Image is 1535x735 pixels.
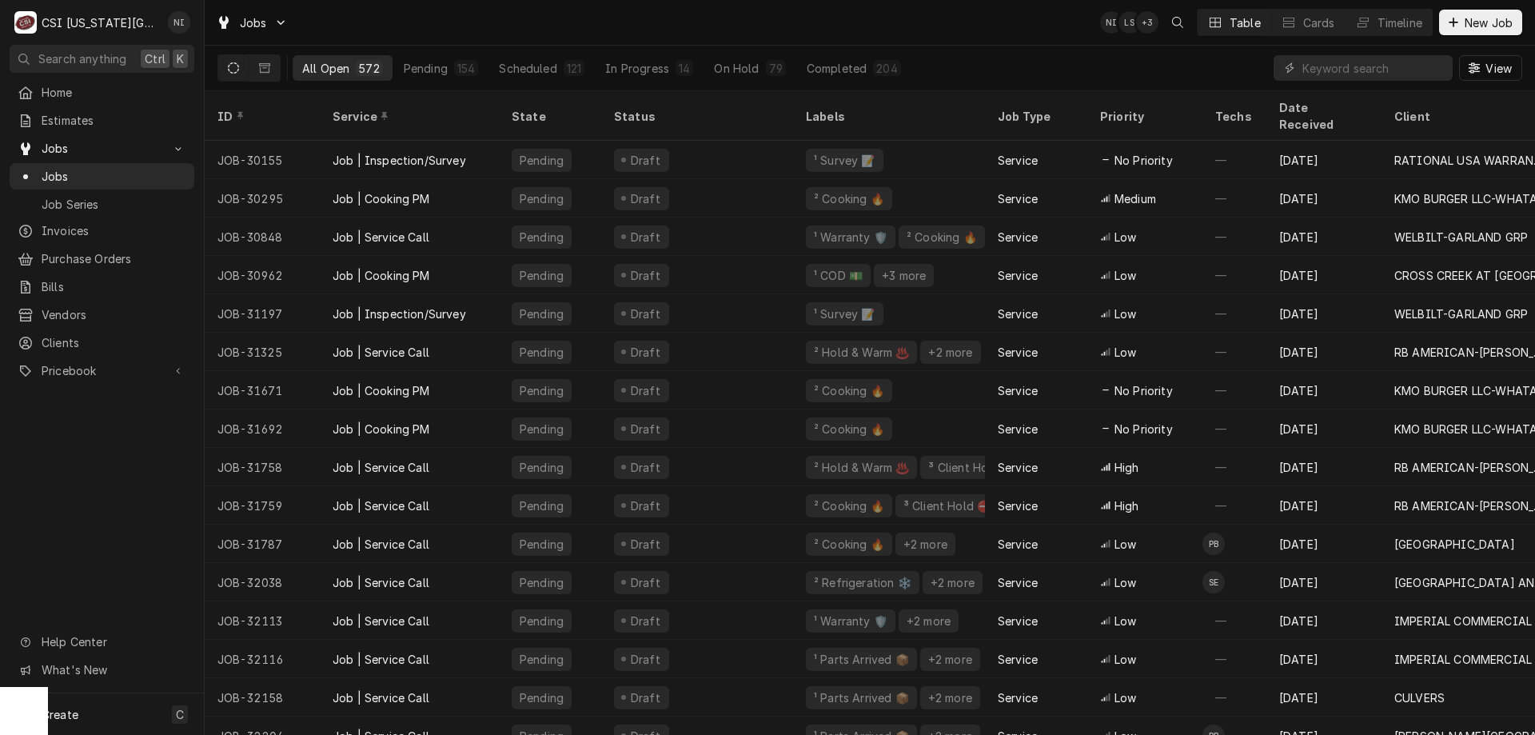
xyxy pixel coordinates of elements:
div: 572 [359,60,379,77]
div: ¹ Parts Arrived 📦 [812,689,911,706]
div: Service [998,497,1038,514]
button: View [1459,55,1522,81]
div: Labels [806,108,972,125]
a: Go to Jobs [10,135,194,162]
div: Nate Ingram's Avatar [1100,11,1122,34]
div: Service [998,267,1038,284]
div: — [1202,141,1266,179]
span: Help Center [42,633,185,650]
div: CSI Kansas City's Avatar [14,11,37,34]
div: Service [998,459,1038,476]
div: Table [1230,14,1261,31]
div: [GEOGRAPHIC_DATA] [1394,536,1515,553]
div: — [1202,486,1266,525]
div: 79 [769,60,783,77]
div: SE [1202,571,1225,593]
span: C [176,706,184,723]
div: On Hold [714,60,759,77]
div: ID [217,108,304,125]
div: +3 more [880,267,927,284]
div: [DATE] [1266,678,1381,717]
div: C [14,11,37,34]
div: +2 more [929,574,976,591]
div: ² Refrigeration ❄️ [812,574,913,591]
div: ² Cooking 🔥 [812,536,886,553]
div: Job | Cooking PM [333,267,430,284]
div: [DATE] [1266,333,1381,371]
span: High [1114,497,1139,514]
span: K [177,50,184,67]
a: Invoices [10,218,194,244]
div: — [1202,371,1266,409]
div: Draft [628,306,663,322]
div: — [1202,218,1266,256]
a: Bills [10,274,194,300]
div: ¹ Parts Arrived 📦 [812,651,911,668]
span: No Priority [1114,421,1173,437]
div: — [1202,601,1266,640]
div: JOB-32158 [205,678,320,717]
div: Service [998,613,1038,629]
span: Low [1114,651,1136,668]
span: Search anything [38,50,126,67]
div: CULVERS [1394,689,1445,706]
div: — [1202,179,1266,218]
div: Job | Service Call [333,344,429,361]
span: Low [1114,613,1136,629]
div: Lindy Springer's Avatar [1118,11,1141,34]
div: Draft [628,613,663,629]
div: Completed [807,60,867,77]
span: Low [1114,689,1136,706]
div: Pending [518,382,565,399]
div: — [1202,640,1266,678]
div: ² Cooking 🔥 [812,382,886,399]
div: [DATE] [1266,141,1381,179]
a: Job Series [10,191,194,218]
div: NI [1100,11,1122,34]
div: Job | Service Call [333,651,429,668]
div: WELBILT-GARLAND GRP [1394,229,1528,246]
div: [DATE] [1266,179,1381,218]
a: Go to Help Center [10,629,194,655]
div: JOB-31197 [205,294,320,333]
div: — [1202,448,1266,486]
div: Date Received [1279,99,1366,133]
div: Draft [628,421,663,437]
div: JOB-31671 [205,371,320,409]
div: 14 [679,60,690,77]
div: ³ Client Hold ⛔️ [902,497,992,514]
div: Service [998,382,1038,399]
div: Service [333,108,483,125]
div: [DATE] [1266,563,1381,601]
a: Estimates [10,107,194,134]
div: Service [998,152,1038,169]
div: Scheduled [499,60,556,77]
span: Medium [1114,190,1156,207]
div: JOB-31692 [205,409,320,448]
div: Pending [518,689,565,706]
div: — [1202,256,1266,294]
div: In Progress [605,60,669,77]
button: Search anythingCtrlK [10,45,194,73]
div: ¹ Survey 📝 [812,152,877,169]
div: Job | Service Call [333,229,429,246]
div: Pending [518,459,565,476]
span: Job Series [42,196,186,213]
div: Pending [518,267,565,284]
div: — [1202,409,1266,448]
div: — [1202,333,1266,371]
div: JOB-31325 [205,333,320,371]
div: Draft [628,382,663,399]
div: — [1202,294,1266,333]
span: Low [1114,306,1136,322]
div: JOB-30295 [205,179,320,218]
div: JOB-32116 [205,640,320,678]
span: Low [1114,229,1136,246]
div: Job | Cooking PM [333,421,430,437]
a: Go to What's New [10,657,194,683]
span: Low [1114,267,1136,284]
div: Draft [628,574,663,591]
div: Cards [1303,14,1335,31]
a: Vendors [10,302,194,328]
div: [DATE] [1266,640,1381,678]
